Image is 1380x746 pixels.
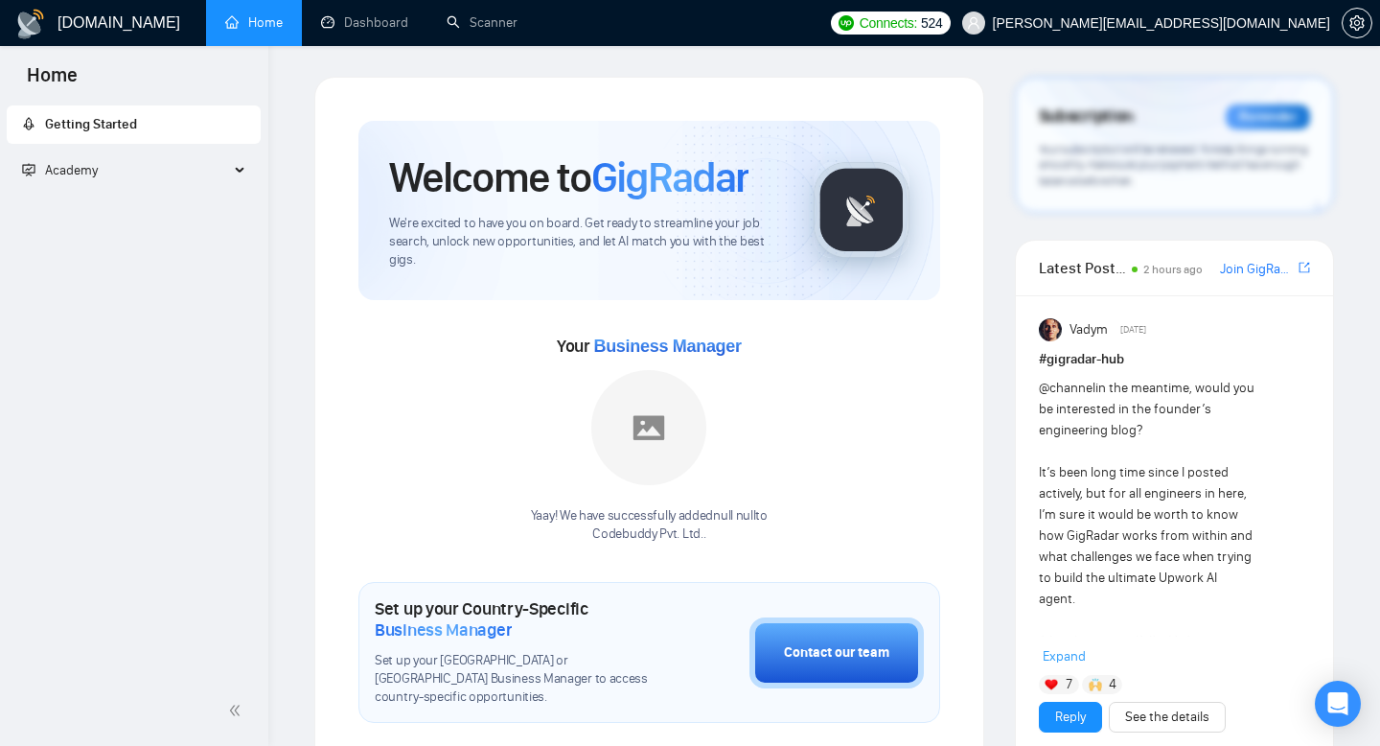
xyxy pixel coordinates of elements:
[375,619,512,641] span: Business Manager
[1039,256,1126,280] span: Latest Posts from the GigRadar Community
[1226,105,1310,129] div: Reminder
[839,15,854,31] img: upwork-logo.png
[1039,380,1095,396] span: @channel
[1039,349,1310,370] h1: # gigradar-hub
[389,152,748,203] h1: Welcome to
[531,507,768,544] div: Yaay! We have successfully added null null to
[1125,707,1209,728] a: See the details
[15,9,46,39] img: logo
[1342,8,1372,38] button: setting
[375,652,654,707] span: Set up your [GEOGRAPHIC_DATA] or [GEOGRAPHIC_DATA] Business Manager to access country-specific op...
[531,525,768,544] p: Codebuddy Pvt. Ltd. .
[814,162,909,258] img: gigradar-logo.png
[1039,318,1062,341] img: Vadym
[45,116,137,132] span: Getting Started
[389,215,783,269] span: We're excited to have you on board. Get ready to streamline your job search, unlock new opportuni...
[1299,260,1310,275] span: export
[591,370,706,485] img: placeholder.png
[860,12,917,34] span: Connects:
[1342,15,1372,31] a: setting
[447,14,517,31] a: searchScanner
[225,14,283,31] a: homeHome
[1039,101,1134,133] span: Subscription
[45,162,98,178] span: Academy
[749,618,924,688] button: Contact our team
[1315,681,1361,727] div: Open Intercom Messenger
[11,61,93,102] span: Home
[1045,678,1058,691] img: ❤️
[7,105,261,144] li: Getting Started
[1120,321,1146,338] span: [DATE]
[1043,648,1086,664] span: Expand
[1089,678,1102,691] img: 🙌
[1143,263,1203,276] span: 2 hours ago
[921,12,942,34] span: 524
[1066,675,1072,694] span: 7
[784,642,889,664] div: Contact our team
[1055,707,1086,728] a: Reply
[1069,319,1108,340] span: Vadym
[228,701,247,720] span: double-left
[1220,259,1295,280] a: Join GigRadar Slack Community
[1343,15,1371,31] span: setting
[22,162,98,178] span: Academy
[321,14,408,31] a: dashboardDashboard
[1039,142,1308,188] span: Your subscription will be renewed. To keep things running smoothly, make sure your payment method...
[22,117,35,130] span: rocket
[1109,702,1226,733] button: See the details
[22,163,35,176] span: fund-projection-screen
[591,152,748,203] span: GigRadar
[375,598,654,641] h1: Set up your Country-Specific
[967,16,980,30] span: user
[557,336,742,357] span: Your
[593,337,741,356] span: Business Manager
[1299,259,1310,277] a: export
[1039,702,1102,733] button: Reply
[1109,675,1116,694] span: 4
